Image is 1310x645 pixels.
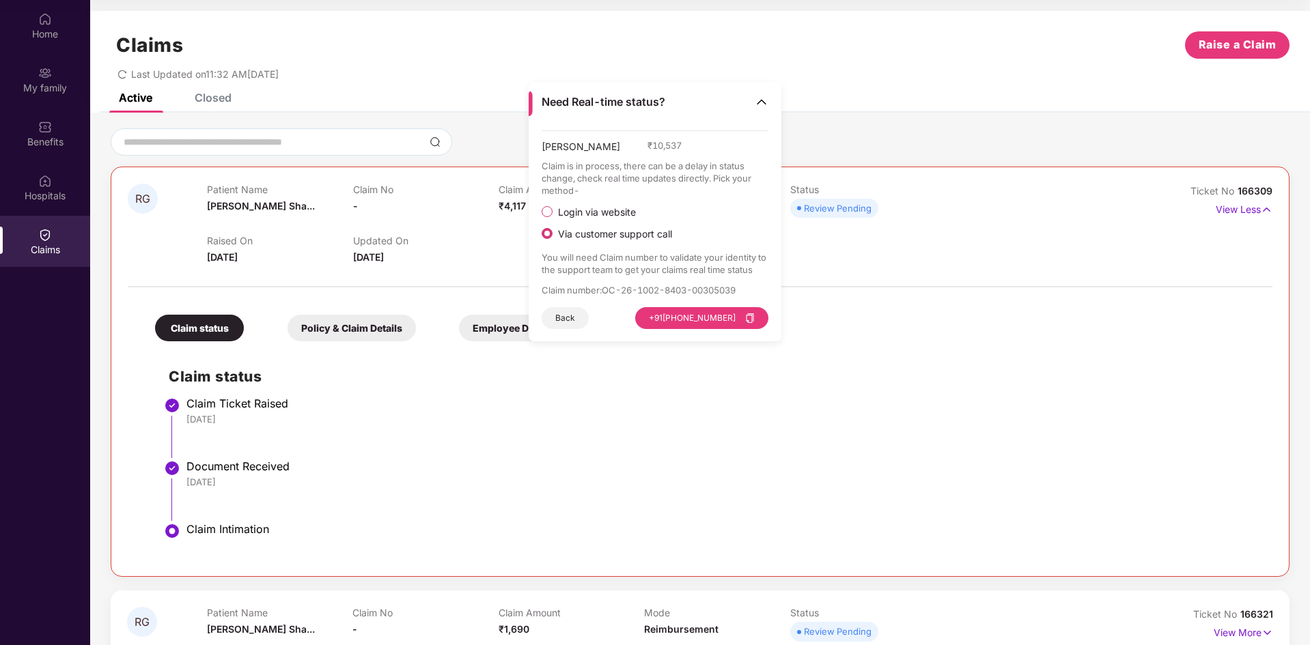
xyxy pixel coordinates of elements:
p: Updated On [353,235,499,246]
p: Claim Amount [499,607,645,618]
p: Claim No [352,607,499,618]
div: Active [119,91,152,104]
p: Status [790,184,936,195]
div: Employee Details [459,315,568,341]
img: svg+xml;base64,PHN2ZyBpZD0iU2VhcmNoLTMyeDMyIiB4bWxucz0iaHR0cDovL3d3dy53My5vcmcvMjAwMC9zdmciIHdpZH... [430,137,441,147]
span: 166321 [1240,608,1273,620]
p: View More [1214,622,1273,640]
span: RG [135,193,150,205]
span: - [353,200,358,212]
img: svg+xml;base64,PHN2ZyBpZD0iQmVuZWZpdHMiIHhtbG5zPSJodHRwOi8vd3d3LnczLm9yZy8yMDAwL3N2ZyIgd2lkdGg9Ij... [38,120,52,134]
span: - [352,623,357,635]
p: Mode [644,607,790,618]
div: Document Received [186,459,1259,473]
p: Claim number : OC-26-1002-8403-00305039 [542,284,769,296]
img: svg+xml;base64,PHN2ZyBpZD0iSG9zcGl0YWxzIiB4bWxucz0iaHR0cDovL3d3dy53My5vcmcvMjAwMC9zdmciIHdpZHRoPS... [38,174,52,188]
img: svg+xml;base64,PHN2ZyBpZD0iSG9tZSIgeG1sbnM9Imh0dHA6Ly93d3cudzMub3JnLzIwMDAvc3ZnIiB3aWR0aD0iMjAiIG... [38,12,52,26]
img: svg+xml;base64,PHN2ZyBpZD0iU3RlcC1Eb25lLTMyeDMyIiB4bWxucz0iaHR0cDovL3d3dy53My5vcmcvMjAwMC9zdmciIH... [164,397,180,414]
img: Toggle Icon [755,95,768,109]
div: Review Pending [804,201,872,215]
span: Raise a Claim [1199,36,1277,53]
button: +91[PHONE_NUMBER]copy [635,307,768,329]
img: svg+xml;base64,PHN2ZyBpZD0iQ2xhaW0iIHhtbG5zPSJodHRwOi8vd3d3LnczLm9yZy8yMDAwL3N2ZyIgd2lkdGg9IjIwIi... [38,228,52,242]
span: 166309 [1238,185,1272,197]
span: Reimbursement [644,623,719,635]
span: RG [135,616,150,628]
p: Patient Name [207,607,353,618]
span: Login via website [553,206,641,218]
div: Review Pending [804,625,872,638]
div: [DATE] [186,476,1259,488]
div: Closed [195,91,232,104]
span: ₹4,117 [499,200,526,212]
h2: Claim status [169,365,1259,388]
span: Via customer support call [553,228,678,240]
h1: Claims [116,33,183,57]
span: redo [117,68,127,80]
span: Last Updated on 11:32 AM[DATE] [131,68,279,80]
div: [DATE] [186,413,1259,425]
button: Back [542,307,589,329]
img: svg+xml;base64,PHN2ZyB3aWR0aD0iMjAiIGhlaWdodD0iMjAiIHZpZXdCb3g9IjAgMCAyMCAyMCIgZmlsbD0ibm9uZSIgeG... [38,66,52,80]
p: Raised On [207,235,352,246]
button: Raise a Claim [1185,31,1290,59]
img: svg+xml;base64,PHN2ZyB4bWxucz0iaHR0cDovL3d3dy53My5vcmcvMjAwMC9zdmciIHdpZHRoPSIxNyIgaGVpZ2h0PSIxNy... [1262,625,1273,640]
span: copy [745,313,755,323]
span: [DATE] [207,251,238,263]
span: Ticket No [1193,608,1240,620]
div: Claim Intimation [186,522,1259,536]
p: View Less [1216,199,1272,217]
p: Status [790,607,936,618]
span: ₹1,690 [499,623,529,635]
div: Policy & Claim Details [288,315,416,341]
div: Claim Ticket Raised [186,397,1259,410]
span: [PERSON_NAME] [542,139,620,160]
span: [PERSON_NAME] Sha... [207,200,315,212]
span: Ticket No [1190,185,1238,197]
p: Claim No [353,184,499,195]
span: ₹ 10,537 [647,139,682,152]
img: svg+xml;base64,PHN2ZyBpZD0iU3RlcC1BY3RpdmUtMzJ4MzIiIHhtbG5zPSJodHRwOi8vd3d3LnczLm9yZy8yMDAwL3N2Zy... [164,523,180,539]
span: [DATE] [353,251,384,263]
p: Claim Amount [499,184,644,195]
img: svg+xml;base64,PHN2ZyBpZD0iU3RlcC1Eb25lLTMyeDMyIiB4bWxucz0iaHR0cDovL3d3dy53My5vcmcvMjAwMC9zdmciIH... [164,460,180,476]
p: You will need Claim number to validate your identity to the support team to get your claims real ... [542,251,769,276]
div: Claim status [155,315,244,341]
img: svg+xml;base64,PHN2ZyB4bWxucz0iaHR0cDovL3d3dy53My5vcmcvMjAwMC9zdmciIHdpZHRoPSIxNyIgaGVpZ2h0PSIxNy... [1261,202,1272,217]
span: [PERSON_NAME] Sha... [207,623,315,635]
p: Claim is in process, there can be a delay in status change, check real time updates directly. Pic... [542,160,769,197]
span: Need Real-time status? [542,95,665,109]
p: Patient Name [207,184,352,195]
